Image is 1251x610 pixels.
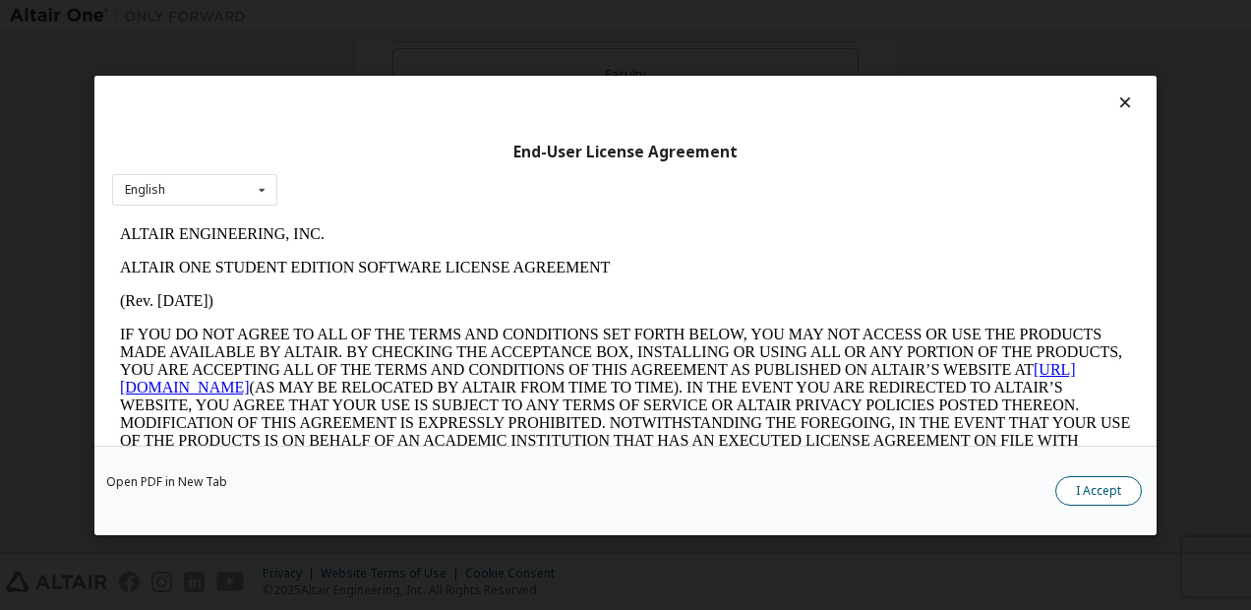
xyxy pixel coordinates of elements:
[8,8,1019,26] p: ALTAIR ENGINEERING, INC.
[125,184,165,196] div: English
[8,41,1019,59] p: ALTAIR ONE STUDENT EDITION SOFTWARE LICENSE AGREEMENT
[1055,476,1142,506] button: I Accept
[8,144,964,178] a: [URL][DOMAIN_NAME]
[106,476,227,488] a: Open PDF in New Tab
[8,266,1019,336] p: This Altair One Student Edition Software License Agreement (“Agreement”) is between Altair Engine...
[8,75,1019,92] p: (Rev. [DATE])
[8,108,1019,250] p: IF YOU DO NOT AGREE TO ALL OF THE TERMS AND CONDITIONS SET FORTH BELOW, YOU MAY NOT ACCESS OR USE...
[112,142,1139,161] div: End-User License Agreement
